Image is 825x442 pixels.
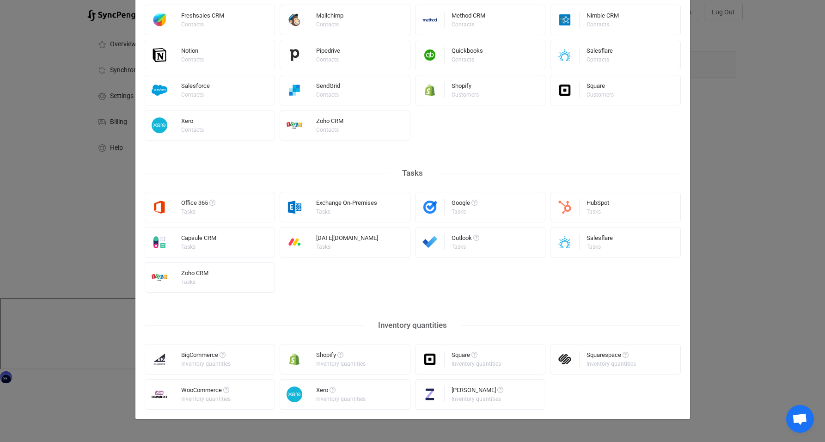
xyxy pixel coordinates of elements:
[280,117,309,133] img: zoho-crm.png
[181,387,232,396] div: WooCommerce
[181,200,215,209] div: Office 365
[316,352,367,361] div: Shopify
[181,92,208,98] div: Contacts
[181,244,215,250] div: Tasks
[280,387,309,402] img: xero.png
[145,47,174,63] img: notion.png
[316,12,343,22] div: Mailchimp
[452,92,479,98] div: Customers
[416,234,445,250] img: microsoft-todo.png
[587,57,611,62] div: Contacts
[452,48,483,57] div: Quickbooks
[316,92,339,98] div: Contacts
[181,396,231,402] div: Inventory quantities
[181,22,223,27] div: Contacts
[364,318,461,332] div: Inventory quantities
[452,387,503,396] div: [PERSON_NAME]
[181,83,210,92] div: Salesforce
[416,351,445,367] img: square.png
[280,12,309,28] img: mailchimp.png
[145,270,174,285] img: zoho-crm.png
[181,118,205,127] div: Xero
[316,22,342,27] div: Contacts
[181,235,216,244] div: Capsule CRM
[452,83,480,92] div: Shopify
[587,352,637,361] div: Squarespace
[181,48,205,57] div: Notion
[181,352,232,361] div: BigCommerce
[452,361,501,367] div: Inventory quantities
[452,200,477,209] div: Google
[587,83,615,92] div: Square
[587,12,619,22] div: Nimble CRM
[316,200,377,209] div: Exchange On-Premises
[316,127,342,133] div: Contacts
[181,57,204,62] div: Contacts
[316,48,340,57] div: Pipedrive
[416,82,445,98] img: shopify.png
[145,82,174,98] img: salesforce.png
[416,47,445,63] img: quickbooks.png
[416,12,445,28] img: methodcrm.png
[181,127,204,133] div: Contacts
[145,199,174,215] img: microsoft365.png
[416,387,445,402] img: zettle.png
[316,209,376,215] div: Tasks
[280,82,309,98] img: sendgrid.png
[145,234,174,250] img: capsule.png
[316,244,377,250] div: Tasks
[181,12,224,22] div: Freshsales CRM
[181,361,231,367] div: Inventory quantities
[316,118,343,127] div: Zoho CRM
[145,387,174,402] img: woo-commerce.png
[452,244,478,250] div: Tasks
[452,22,484,27] div: Contacts
[316,57,339,62] div: Contacts
[587,244,611,250] div: Tasks
[280,199,309,215] img: exchange.png
[416,199,445,215] img: google-tasks.png
[181,279,207,285] div: Tasks
[550,82,580,98] img: square.png
[550,234,580,250] img: salesflare.png
[145,351,174,367] img: big-commerce.png
[316,396,366,402] div: Inventory quantities
[550,47,580,63] img: salesflare.png
[316,361,366,367] div: Inventory quantities
[587,200,609,209] div: HubSpot
[452,12,485,22] div: Method CRM
[388,166,437,180] div: Tasks
[280,47,309,63] img: pipedrive.png
[316,83,340,92] div: SendGrid
[587,235,613,244] div: Salesflare
[587,361,636,367] div: Inventory quantities
[550,199,580,215] img: hubspot.png
[587,92,614,98] div: Customers
[181,270,208,279] div: Zoho CRM
[280,234,309,250] img: monday.png
[452,209,476,215] div: Tasks
[550,12,580,28] img: nimble.png
[181,209,214,215] div: Tasks
[587,48,613,57] div: Salesflare
[145,12,174,28] img: freshworks.png
[550,351,580,367] img: squarespace.png
[452,235,479,244] div: Outlook
[587,22,617,27] div: Contacts
[786,405,814,433] a: Open chat
[280,351,309,367] img: shopify.png
[452,352,502,361] div: Square
[587,209,608,215] div: Tasks
[145,117,174,133] img: xero.png
[452,396,502,402] div: Inventory quantities
[316,235,378,244] div: [DATE][DOMAIN_NAME]
[316,387,367,396] div: Xero
[452,57,482,62] div: Contacts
